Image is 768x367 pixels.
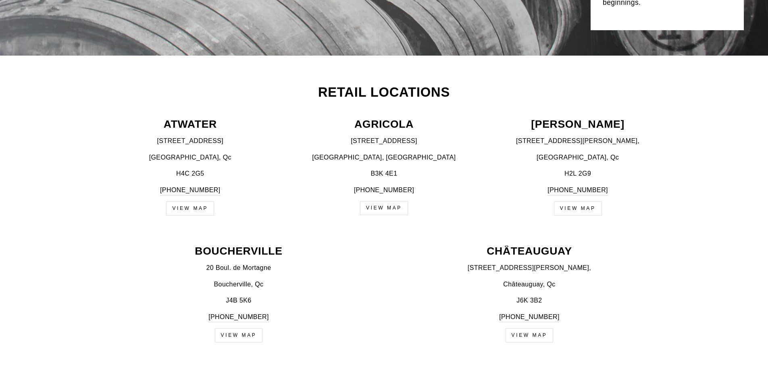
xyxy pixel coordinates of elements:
[291,119,477,130] p: AGRICOLA
[215,328,263,342] a: view map
[389,246,670,257] p: CHÂTEAUGUAY
[485,119,670,130] p: [PERSON_NAME]
[547,185,608,196] a: [PHONE_NUMBER]
[98,136,283,146] p: [STREET_ADDRESS]
[98,295,380,306] p: J4B 5K6
[208,312,269,323] a: [PHONE_NUMBER]
[389,279,670,290] p: Châteauguay, Qc
[166,201,214,216] a: VIEW MAP
[291,136,477,146] p: [STREET_ADDRESS]
[98,152,283,163] p: [GEOGRAPHIC_DATA], Qc
[485,136,670,146] p: [STREET_ADDRESS][PERSON_NAME],
[291,185,477,195] p: [PHONE_NUMBER]
[98,86,670,99] h2: Retail Locations
[291,152,477,163] p: [GEOGRAPHIC_DATA], [GEOGRAPHIC_DATA]
[506,328,554,342] a: view map
[554,201,602,216] a: view map
[360,201,408,215] a: VIEW MAP
[98,119,283,130] p: ATWATER
[485,152,670,163] p: [GEOGRAPHIC_DATA], Qc
[160,185,221,196] a: [PHONE_NUMBER]
[389,295,670,306] p: J6K 3B2
[98,279,380,290] p: Boucherville, Qc
[98,263,380,273] p: 20 Boul. de Mortagne
[389,263,670,273] p: [STREET_ADDRESS][PERSON_NAME],
[499,312,560,323] a: [PHONE_NUMBER]
[485,168,670,179] p: H2L 2G9
[291,168,477,179] p: B3K 4E1
[98,168,283,179] p: H4C 2G5
[98,246,380,257] p: BOUCHERVILLE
